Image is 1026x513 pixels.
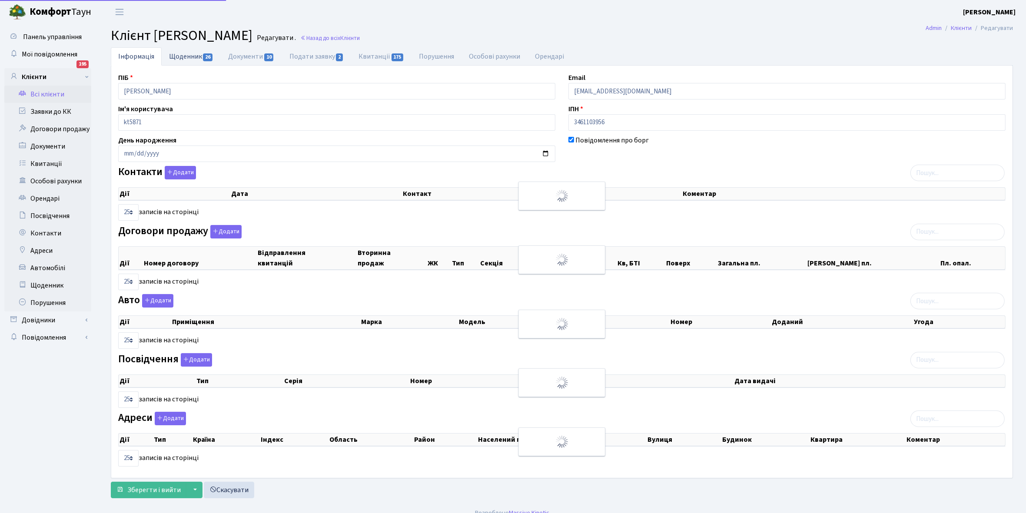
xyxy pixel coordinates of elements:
th: Тип [153,434,192,446]
label: Повідомлення про борг [575,135,649,146]
th: Колір [580,316,670,328]
span: Зберегти і вийти [127,485,181,495]
select: записів на сторінці [118,450,139,467]
label: Адреси [118,412,186,425]
a: Особові рахунки [462,47,528,66]
button: Адреси [155,412,186,425]
th: Дата видачі [734,375,1005,387]
a: Документи [4,138,91,155]
th: Видано [558,375,733,387]
th: Дії [119,316,171,328]
th: Район [413,434,477,446]
label: Авто [118,294,173,308]
a: Додати [140,293,173,308]
span: 175 [392,53,404,61]
img: Обробка... [555,376,569,390]
th: [PERSON_NAME] пл. [807,247,940,269]
label: Договори продажу [118,225,242,238]
th: Номер [670,316,771,328]
span: Клієнт [PERSON_NAME] [111,26,252,46]
label: Email [568,73,585,83]
span: Мої повідомлення [22,50,77,59]
select: записів на сторінці [118,274,139,290]
label: записів на сторінці [118,204,199,221]
a: Додати [153,410,186,426]
th: Дата [230,188,402,200]
a: Клієнти [4,68,91,86]
a: Контакти [4,225,91,242]
th: Дії [119,434,153,446]
a: Автомобілі [4,259,91,277]
th: Дії [119,375,196,387]
a: Подати заявку [282,47,351,66]
b: Комфорт [30,5,71,19]
th: Марка [360,316,458,328]
nav: breadcrumb [913,19,1026,37]
th: Номер договору [143,247,257,269]
a: Назад до всіхКлієнти [300,34,360,42]
select: записів на сторінці [118,391,139,408]
img: Обробка... [555,435,569,449]
a: Щоденник [4,277,91,294]
th: Дії [119,188,230,200]
button: Переключити навігацію [109,5,130,19]
th: Секція [479,247,528,269]
th: Відправлення квитанцій [257,247,357,269]
a: Орендарі [528,47,572,66]
th: Індекс [260,434,329,446]
a: Орендарі [4,190,91,207]
th: Доданий [771,316,913,328]
a: Посвідчення [4,207,91,225]
a: [PERSON_NAME] [963,7,1016,17]
a: Клієнти [951,23,972,33]
th: Угода [913,316,1005,328]
input: Пошук... [910,165,1005,181]
a: Довідники [4,311,91,329]
a: Повідомлення [4,329,91,346]
th: Коментар [906,434,1005,446]
th: Коментар [682,188,1005,200]
th: Область [329,434,413,446]
label: записів на сторінці [118,274,199,290]
span: Таун [30,5,91,20]
th: Серія [283,375,410,387]
a: Квитанції [351,47,412,66]
img: logo.png [9,3,26,21]
span: 10 [264,53,274,61]
th: Вулиця [647,434,721,446]
a: Всі клієнти [4,86,91,103]
a: Особові рахунки [4,172,91,190]
span: 26 [203,53,213,61]
a: Скасувати [204,482,254,498]
th: ЖК [427,247,451,269]
a: Квитанції [4,155,91,172]
small: Редагувати . [255,34,296,42]
a: Договори продажу [4,120,91,138]
label: Контакти [118,166,196,179]
span: 2 [336,53,343,61]
th: Дії [119,247,143,269]
img: Обробка... [555,189,569,203]
input: Пошук... [910,352,1005,368]
button: Авто [142,294,173,308]
th: Контакт [402,188,681,200]
a: Документи [221,47,282,66]
label: записів на сторінці [118,391,199,408]
input: Пошук... [910,293,1005,309]
label: День народження [118,135,176,146]
label: Посвідчення [118,353,212,367]
a: Додати [179,351,212,367]
th: Населений пункт [477,434,647,446]
th: Вторинна продаж [357,247,427,269]
img: Обробка... [555,317,569,331]
th: Тип [451,247,479,269]
button: Зберегти і вийти [111,482,186,498]
a: Admin [926,23,942,33]
label: Ім'я користувача [118,104,173,114]
button: Контакти [165,166,196,179]
th: Поверх [666,247,717,269]
a: Інформація [111,47,162,66]
th: Країна [193,434,260,446]
th: Номер [409,375,558,387]
a: Адреси [4,242,91,259]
